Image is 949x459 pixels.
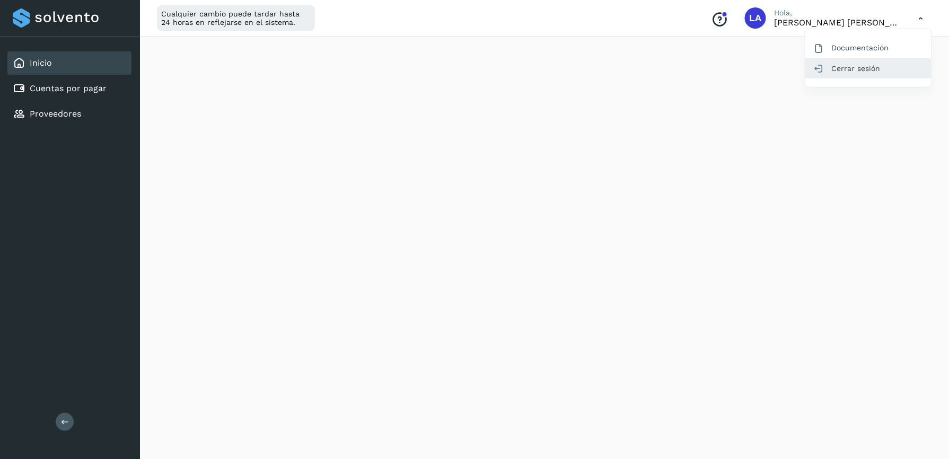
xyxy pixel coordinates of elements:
div: Proveedores [7,102,131,126]
a: Inicio [30,58,52,68]
div: Inicio [7,51,131,75]
a: Cuentas por pagar [30,83,107,93]
div: Documentación [805,38,932,58]
a: Proveedores [30,109,81,119]
div: Cuentas por pagar [7,77,131,100]
div: Cerrar sesión [805,58,932,78]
